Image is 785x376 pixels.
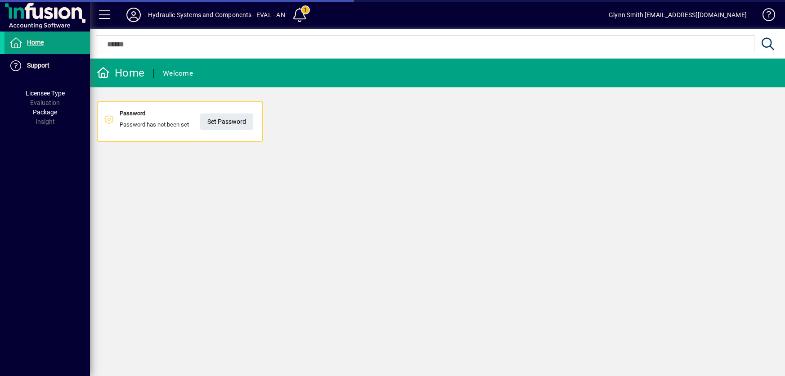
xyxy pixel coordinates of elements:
[4,54,90,77] a: Support
[26,90,65,97] span: Licensee Type
[163,66,193,81] div: Welcome
[33,109,57,116] span: Package
[120,109,189,134] div: Password has not been set
[120,109,189,118] div: Password
[207,114,246,129] span: Set Password
[27,39,44,46] span: Home
[27,62,49,69] span: Support
[609,8,747,22] div: Glynn Smith [EMAIL_ADDRESS][DOMAIN_NAME]
[148,8,285,22] div: Hydraulic Systems and Components - EVAL - AN
[119,7,148,23] button: Profile
[97,66,144,80] div: Home
[756,2,774,31] a: Knowledge Base
[200,113,253,130] a: Set Password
